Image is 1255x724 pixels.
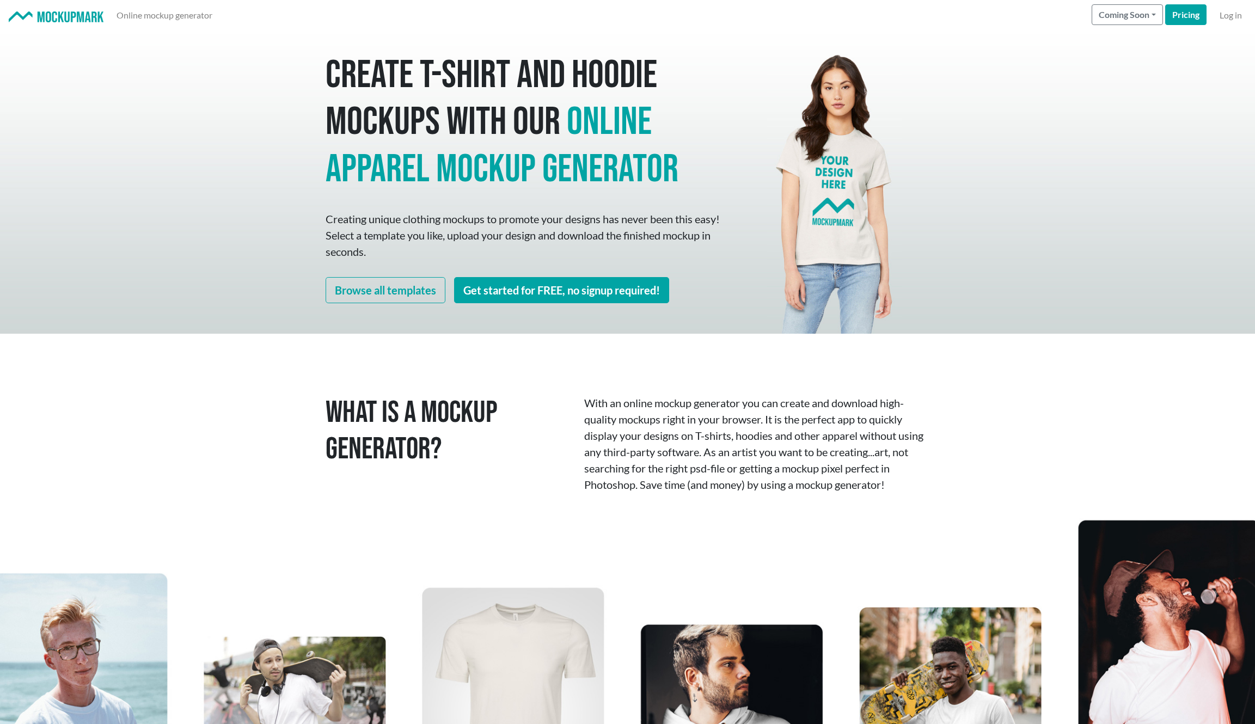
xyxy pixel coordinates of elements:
a: Pricing [1165,4,1207,25]
a: Browse all templates [326,277,445,303]
a: Log in [1215,4,1246,26]
a: Get started for FREE, no signup required! [454,277,669,303]
p: Creating unique clothing mockups to promote your designs has never been this easy! Select a templ... [326,211,723,260]
span: online apparel mockup generator [326,99,678,193]
h1: Create T-shirt and hoodie mockups with our [326,52,723,193]
img: Mockup Mark hero - your design here [767,30,902,334]
a: Online mockup generator [112,4,217,26]
p: With an online mockup generator you can create and download high-quality mockups right in your br... [584,395,930,493]
button: Coming Soon [1092,4,1163,25]
img: Mockup Mark [9,11,103,23]
h1: What is a Mockup Generator? [326,395,568,468]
